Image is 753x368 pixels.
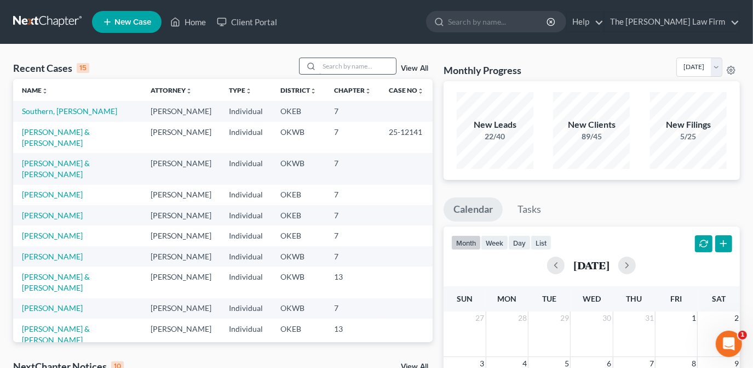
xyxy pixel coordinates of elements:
[553,118,630,131] div: New Clients
[272,122,325,153] td: OKWB
[444,64,521,77] h3: Monthly Progress
[142,153,220,184] td: [PERSON_NAME]
[650,131,727,142] div: 5/25
[389,86,424,94] a: Case Nounfold_more
[457,294,473,303] span: Sun
[220,122,272,153] td: Individual
[22,190,83,199] a: [PERSON_NAME]
[365,88,371,94] i: unfold_more
[220,153,272,184] td: Individual
[22,158,90,179] a: [PERSON_NAME] & [PERSON_NAME]
[602,312,613,325] span: 30
[716,331,742,357] iframe: Intercom live chat
[13,61,89,75] div: Recent Cases
[481,235,508,250] button: week
[22,211,83,220] a: [PERSON_NAME]
[272,153,325,184] td: OKWB
[151,86,192,94] a: Attorneyunfold_more
[644,312,655,325] span: 31
[650,118,727,131] div: New Filings
[165,12,211,32] a: Home
[319,58,396,74] input: Search by name...
[272,267,325,298] td: OKWB
[626,294,642,303] span: Thu
[310,88,317,94] i: unfold_more
[583,294,601,303] span: Wed
[325,267,380,298] td: 13
[531,235,551,250] button: list
[605,12,739,32] a: The [PERSON_NAME] Law Firm
[272,319,325,350] td: OKEB
[220,185,272,205] td: Individual
[417,88,424,94] i: unfold_more
[559,312,570,325] span: 29
[448,12,548,32] input: Search by name...
[142,122,220,153] td: [PERSON_NAME]
[186,88,192,94] i: unfold_more
[220,225,272,246] td: Individual
[22,86,48,94] a: Nameunfold_more
[142,205,220,225] td: [PERSON_NAME]
[114,18,151,26] span: New Case
[220,298,272,319] td: Individual
[733,312,740,325] span: 2
[334,86,371,94] a: Chapterunfold_more
[229,86,252,94] a: Typeunfold_more
[325,298,380,319] td: 7
[508,235,531,250] button: day
[325,246,380,267] td: 7
[691,312,697,325] span: 1
[220,101,272,121] td: Individual
[497,294,516,303] span: Mon
[457,131,533,142] div: 22/40
[22,272,90,292] a: [PERSON_NAME] & [PERSON_NAME]
[142,101,220,121] td: [PERSON_NAME]
[325,225,380,246] td: 7
[553,131,630,142] div: 89/45
[22,127,90,148] a: [PERSON_NAME] & [PERSON_NAME]
[22,252,83,261] a: [PERSON_NAME]
[211,12,283,32] a: Client Portal
[272,246,325,267] td: OKWB
[573,259,610,271] h2: [DATE]
[325,101,380,121] td: 7
[220,319,272,350] td: Individual
[42,88,48,94] i: unfold_more
[451,235,481,250] button: month
[712,294,726,303] span: Sat
[542,294,556,303] span: Tue
[380,122,433,153] td: 25-12141
[22,231,83,240] a: [PERSON_NAME]
[22,324,90,344] a: [PERSON_NAME] & [PERSON_NAME]
[22,106,117,116] a: Southern, [PERSON_NAME]
[220,205,272,225] td: Individual
[142,319,220,350] td: [PERSON_NAME]
[738,331,747,339] span: 1
[272,205,325,225] td: OKEB
[517,312,528,325] span: 28
[142,185,220,205] td: [PERSON_NAME]
[142,298,220,319] td: [PERSON_NAME]
[142,225,220,246] td: [PERSON_NAME]
[444,197,503,222] a: Calendar
[272,298,325,319] td: OKWB
[220,246,272,267] td: Individual
[567,12,603,32] a: Help
[325,153,380,184] td: 7
[508,197,551,222] a: Tasks
[272,101,325,121] td: OKEB
[325,122,380,153] td: 7
[325,185,380,205] td: 7
[77,63,89,73] div: 15
[22,303,83,313] a: [PERSON_NAME]
[142,267,220,298] td: [PERSON_NAME]
[272,225,325,246] td: OKEB
[245,88,252,94] i: unfold_more
[325,205,380,225] td: 7
[280,86,317,94] a: Districtunfold_more
[272,185,325,205] td: OKEB
[475,312,486,325] span: 27
[670,294,682,303] span: Fri
[401,65,428,72] a: View All
[142,246,220,267] td: [PERSON_NAME]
